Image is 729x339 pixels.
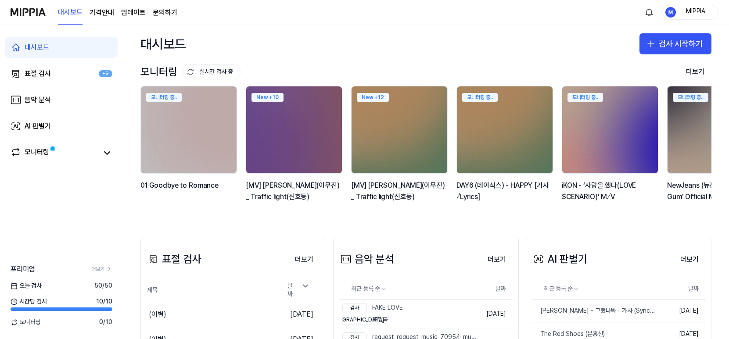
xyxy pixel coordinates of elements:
a: 모니터링 중..backgroundIamgeiKON - ‘사랑을 했다(LOVE SCENARIO)’ M⧸V [562,86,660,211]
div: MIPPIA [679,7,713,17]
th: 날짜 [478,278,513,300]
button: 더보기 [288,251,320,268]
img: 알림 [644,7,654,18]
a: 모니터링 중..backgroundIamgeDAY6 (데이식스) - HAPPY [가사⧸Lyrics] [456,86,555,211]
div: 음악 분석 [25,95,51,105]
span: 모니터링 [11,318,41,327]
div: 음악 분석 [339,251,394,268]
th: 날짜 [655,278,706,300]
div: 날짜 [284,279,313,301]
a: [PERSON_NAME] - 그랬나봐 | 가사 (Synced Lyrics) [531,300,655,322]
a: 더보기 [673,250,706,268]
button: profileMIPPIA [662,5,718,20]
a: 대시보드 [58,0,83,25]
div: 표절곡 [342,315,403,325]
span: 10 / 10 [96,297,112,306]
a: AI 판별기 [5,116,118,137]
button: 더보기 [679,63,711,81]
img: backgroundIamge [141,86,237,173]
div: New + 12 [357,93,389,102]
span: 0 / 10 [99,318,112,327]
span: 오늘 검사 [11,282,42,290]
div: 모니터링 중.. [146,93,182,102]
a: 검사FAKE LOVE[DEMOGRAPHIC_DATA]표절곡 [339,300,478,328]
div: FAKE LOVE [342,303,403,313]
button: 검사 시작하기 [639,33,711,54]
a: New +10backgroundIamge[MV] [PERSON_NAME](이무진) _ Traffic light(신호등) [246,86,344,211]
span: 시간당 검사 [11,297,47,306]
th: 제목 [146,278,277,302]
td: [DATE] [478,300,513,329]
div: +9 [99,70,112,78]
a: 모니터링 [11,147,98,159]
div: 표절 검사 [146,251,201,268]
img: backgroundIamge [457,86,553,173]
div: [PERSON_NAME] - 그랬나봐 | 가사 (Synced Lyrics) [531,307,655,315]
div: New + 10 [251,93,284,102]
img: backgroundIamge [352,86,447,173]
td: [DATE] [655,300,706,323]
a: 업데이트 [121,7,146,18]
div: (이별) [149,309,166,320]
a: 대시보드 [5,37,118,58]
div: AI 판별기 [25,121,51,132]
div: 모니터링 [140,64,241,80]
div: 대시보드 [25,42,49,53]
div: 모니터링 [25,147,49,159]
button: 더보기 [481,251,513,268]
div: The Red Shoes (분홍신) [531,330,605,339]
span: 50 / 50 [94,282,112,290]
div: [DEMOGRAPHIC_DATA] [342,315,367,325]
div: 모니터링 중.. [567,93,603,102]
a: 표절 검사+9 [5,63,118,84]
a: 더보기 [481,250,513,268]
div: 모니터링 중.. [462,93,498,102]
td: [DATE] [277,302,320,327]
a: New +12backgroundIamge[MV] [PERSON_NAME](이무진) _ Traffic light(신호등) [351,86,449,211]
a: 더보기 [91,266,112,273]
button: 실시간 검사 중 [182,64,241,79]
div: 모니터링 중.. [673,93,708,102]
div: DAY6 (데이식스) - HAPPY [가사⧸Lyrics] [456,180,555,202]
div: 표절 검사 [25,68,51,79]
img: profile [665,7,676,18]
div: [MV] [PERSON_NAME](이무진) _ Traffic light(신호등) [351,180,449,202]
button: 더보기 [673,251,706,268]
div: iKON - ‘사랑을 했다(LOVE SCENARIO)’ M⧸V [562,180,660,202]
img: backgroundIamge [246,86,342,173]
img: backgroundIamge [562,86,658,173]
a: 문의하기 [153,7,177,18]
div: 01 Goodbye to Romance [140,180,239,202]
a: 음악 분석 [5,89,118,111]
a: 모니터링 중..backgroundIamge01 Goodbye to Romance [140,86,239,211]
span: 프리미엄 [11,264,35,275]
button: 가격안내 [90,7,114,18]
div: 검사 [342,303,367,313]
div: AI 판별기 [531,251,587,268]
div: [MV] [PERSON_NAME](이무진) _ Traffic light(신호등) [246,180,344,202]
a: 더보기 [288,250,320,268]
div: 대시보드 [140,33,186,54]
